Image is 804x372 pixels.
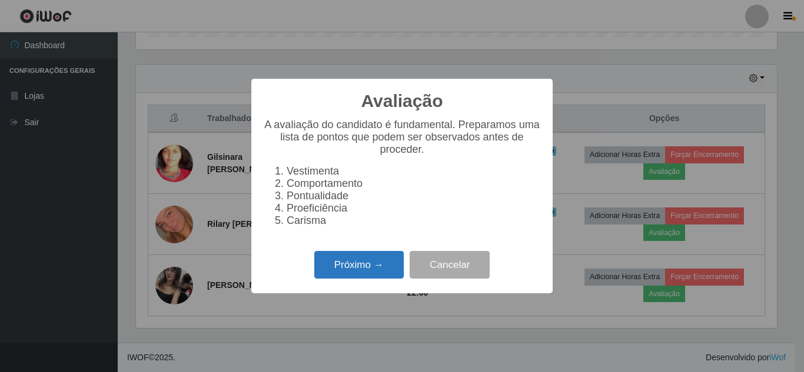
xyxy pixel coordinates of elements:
[287,177,541,190] li: Comportamento
[287,202,541,215] li: Proeficiência
[314,251,404,279] button: Próximo →
[287,165,541,177] li: Vestimenta
[410,251,490,279] button: Cancelar
[263,119,541,156] p: A avaliação do candidato é fundamental. Preparamos uma lista de pontos que podem ser observados a...
[361,91,443,112] h2: Avaliação
[287,215,541,227] li: Carisma
[287,190,541,202] li: Pontualidade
